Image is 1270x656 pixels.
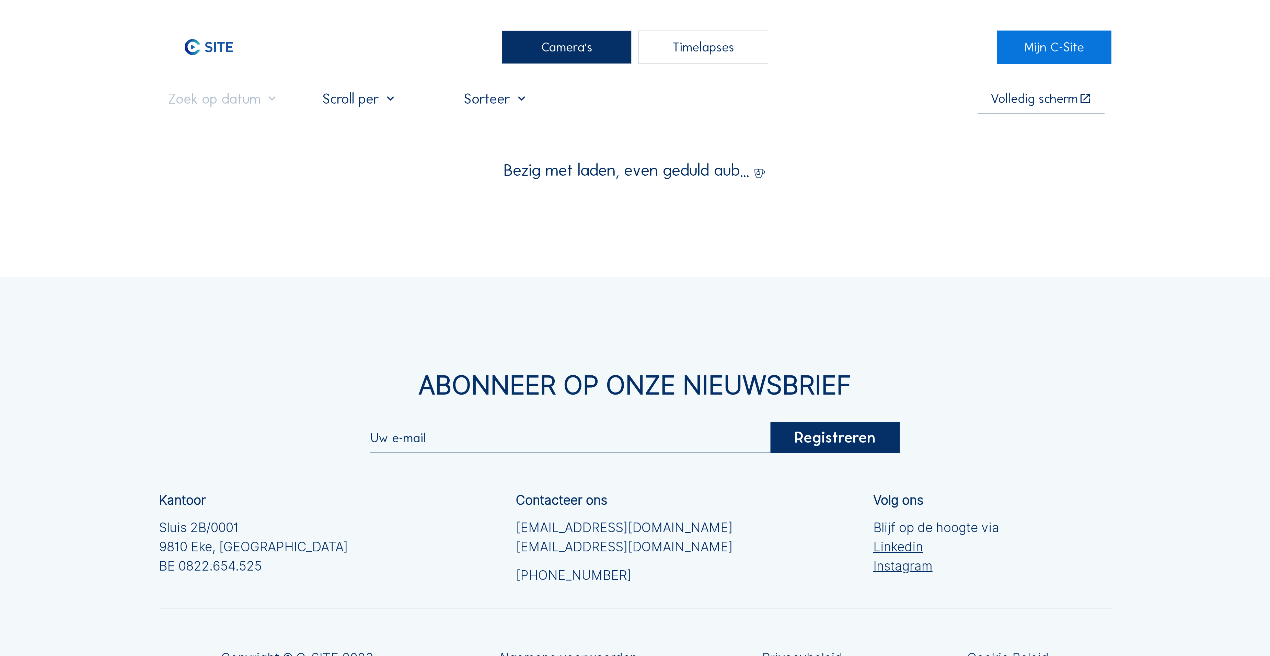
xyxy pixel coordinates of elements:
[370,433,771,444] input: Uw e-mail
[159,31,273,64] a: C-SITE Logo
[991,92,1078,105] div: Volledig scherm
[516,566,733,585] a: [PHONE_NUMBER]
[638,31,768,64] div: Timelapses
[159,494,206,506] div: Kantoor
[516,494,607,506] div: Contacteer ons
[159,90,288,107] input: Zoek op datum 󰅀
[873,518,999,576] div: Blijf op de hoogte via
[997,31,1111,64] a: Mijn C-Site
[504,162,749,178] span: Bezig met laden, even geduld aub...
[516,518,733,537] a: [EMAIL_ADDRESS][DOMAIN_NAME]
[159,518,348,576] div: Sluis 2B/0001 9810 Eke, [GEOGRAPHIC_DATA] BE 0822.654.525
[516,537,733,557] a: [EMAIL_ADDRESS][DOMAIN_NAME]
[873,557,999,576] a: Instagram
[159,31,258,64] img: C-SITE Logo
[873,537,999,557] a: Linkedin
[770,422,900,453] div: Registreren
[159,372,1111,398] div: Abonneer op onze nieuwsbrief
[873,494,923,506] div: Volg ons
[502,31,631,64] div: Camera's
